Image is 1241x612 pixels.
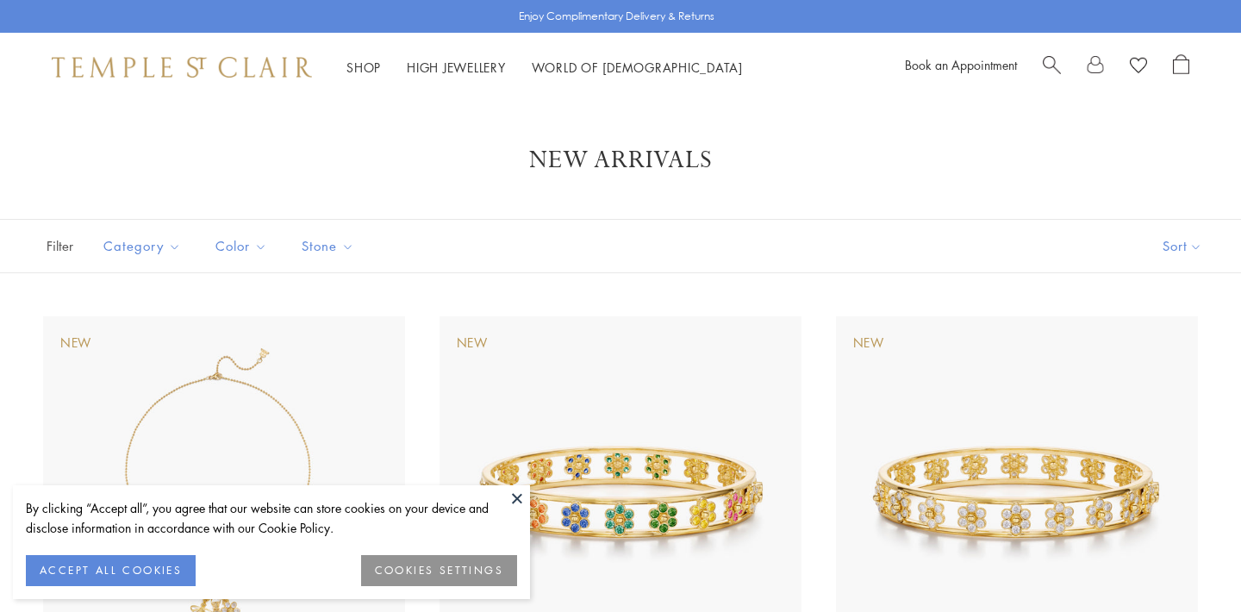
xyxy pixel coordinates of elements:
[1043,54,1061,80] a: Search
[853,334,884,353] div: New
[905,56,1017,73] a: Book an Appointment
[90,227,194,265] button: Category
[346,57,743,78] nav: Main navigation
[407,59,506,76] a: High JewelleryHigh Jewellery
[457,334,488,353] div: New
[519,8,714,25] p: Enjoy Complimentary Delivery & Returns
[289,227,367,265] button: Stone
[60,334,91,353] div: New
[26,498,517,538] div: By clicking “Accept all”, you agree that our website can store cookies on your device and disclos...
[1173,54,1189,80] a: Open Shopping Bag
[361,555,517,586] button: COOKIES SETTINGS
[532,59,743,76] a: World of [DEMOGRAPHIC_DATA]World of [DEMOGRAPHIC_DATA]
[207,235,280,257] span: Color
[203,227,280,265] button: Color
[346,59,381,76] a: ShopShop
[1155,531,1224,595] iframe: Gorgias live chat messenger
[293,235,367,257] span: Stone
[1124,220,1241,272] button: Show sort by
[26,555,196,586] button: ACCEPT ALL COOKIES
[52,57,312,78] img: Temple St. Clair
[1130,54,1147,80] a: View Wishlist
[69,145,1172,176] h1: New Arrivals
[95,235,194,257] span: Category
